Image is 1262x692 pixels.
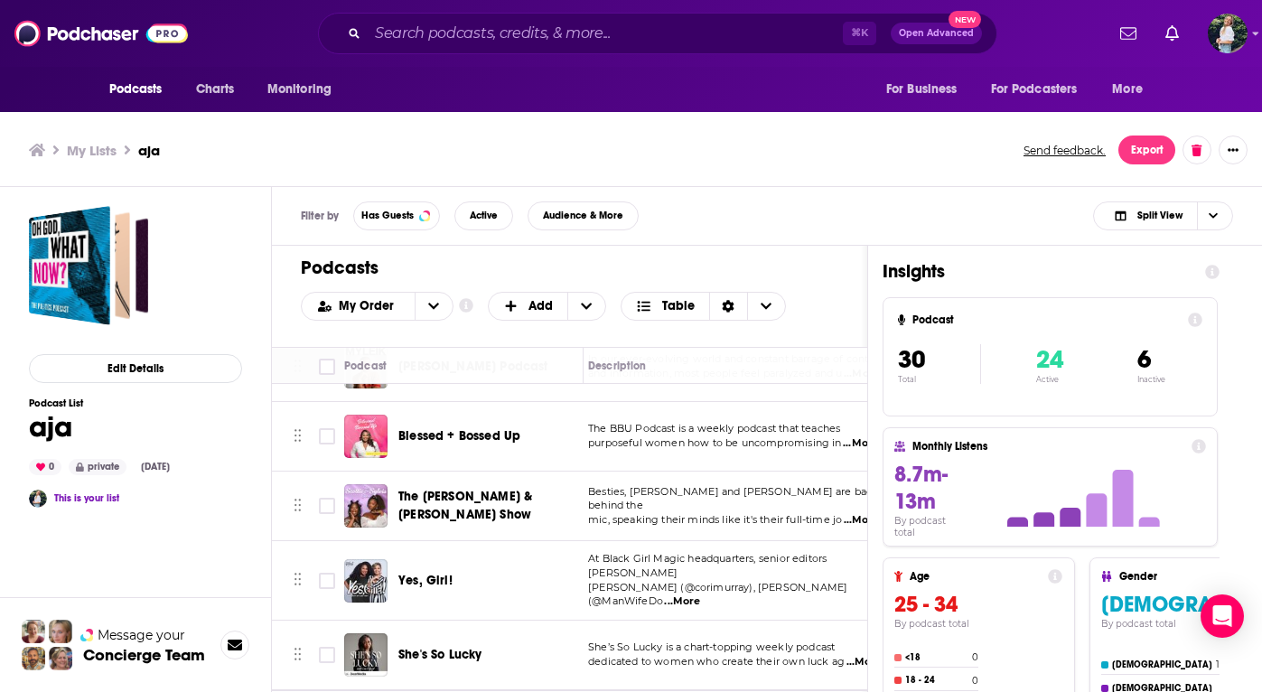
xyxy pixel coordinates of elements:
[22,647,45,670] img: Jon Profile
[196,77,235,102] span: Charts
[301,257,824,279] h1: Podcasts
[874,72,980,107] button: open menu
[528,300,553,313] span: Add
[898,375,980,384] p: Total
[662,300,695,313] span: Table
[398,488,577,524] a: The [PERSON_NAME] & [PERSON_NAME] Show
[255,72,355,107] button: open menu
[886,77,958,102] span: For Business
[29,490,47,508] img: ginny24232
[29,459,61,475] div: 0
[97,72,186,107] button: open menu
[543,210,623,220] span: Audience & More
[398,489,532,522] span: The [PERSON_NAME] & [PERSON_NAME] Show
[898,344,925,375] span: 30
[319,428,335,444] span: Toggle select row
[292,567,304,594] button: Move
[302,300,415,313] button: open menu
[899,29,974,38] span: Open Advanced
[588,422,840,435] span: The BBU Podcast is a weekly podcast that teaches
[528,201,639,230] button: Audience & More
[1137,344,1151,375] span: 6
[398,572,453,590] a: Yes, Girl!
[319,573,335,589] span: Toggle select row
[344,559,388,603] img: Yes, Girl!
[664,594,700,609] span: ...More
[98,626,185,644] span: Message your
[69,459,126,475] div: private
[972,675,978,687] h4: 0
[621,292,786,321] button: Choose View
[588,641,835,653] span: She’s So Lucky is a chart-topping weekly podcast
[67,142,117,159] a: My Lists
[14,16,188,51] img: Podchaser - Follow, Share and Rate Podcasts
[588,513,842,526] span: mic, speaking their minds like it's their full-time jo
[29,397,177,409] h3: Podcast List
[894,461,948,515] span: 8.7m-13m
[292,423,304,450] button: Move
[844,513,880,528] span: ...More
[894,591,1062,618] h3: 25 - 34
[54,492,119,504] a: This is your list
[29,409,177,444] h1: aja
[588,581,847,608] span: [PERSON_NAME] (@corimurray), [PERSON_NAME] (@ManWifeDo
[292,641,304,669] button: Move
[344,633,388,677] img: She's So Lucky
[398,428,520,444] span: Blessed + Bossed Up
[905,675,968,686] h4: 18 - 24
[1137,210,1183,220] span: Split View
[344,415,388,458] img: Blessed + Bossed Up
[588,485,878,512] span: Besties, [PERSON_NAME] and [PERSON_NAME] are back behind the
[1036,344,1063,375] span: 24
[588,436,842,449] span: purposeful women how to be uncompromising in
[979,72,1104,107] button: open menu
[319,647,335,663] span: Toggle select row
[1158,18,1186,49] a: Show notifications dropdown
[883,260,1191,283] h1: Insights
[1208,14,1248,53] button: Show profile menu
[109,77,163,102] span: Podcasts
[488,292,607,321] h2: + Add
[361,210,414,220] span: Has Guests
[1093,201,1233,230] button: Choose View
[184,72,246,107] a: Charts
[398,647,481,662] span: She's So Lucky
[912,440,1183,453] h4: Monthly Listens
[1018,143,1111,158] button: Send feedback.
[1216,659,1225,670] h4: 18
[301,210,339,222] h3: Filter by
[344,355,387,377] div: Podcast
[588,655,845,668] span: dedicated to women who create their own luck ag
[846,655,883,669] span: ...More
[29,206,148,325] a: aja
[22,620,45,643] img: Sydney Profile
[398,646,481,664] a: She's So Lucky
[339,300,400,313] span: My Order
[910,570,1041,583] h4: Age
[1113,18,1144,49] a: Show notifications dropdown
[368,19,843,48] input: Search podcasts, credits, & more...
[83,646,205,664] h3: Concierge Team
[138,142,160,159] h3: aja
[1099,72,1165,107] button: open menu
[267,77,332,102] span: Monitoring
[344,484,388,528] img: The Scottie & Sylvia Show
[1036,375,1063,384] p: Active
[949,11,981,28] span: New
[588,552,827,579] span: At Black Girl Magic headquarters, senior editors [PERSON_NAME]
[398,427,520,445] a: Blessed + Bossed Up
[134,460,177,474] div: [DATE]
[972,651,978,663] h4: 0
[292,492,304,519] button: Move
[398,573,453,588] span: Yes, Girl!
[1219,136,1248,164] button: Show More Button
[709,293,747,320] div: Sort Direction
